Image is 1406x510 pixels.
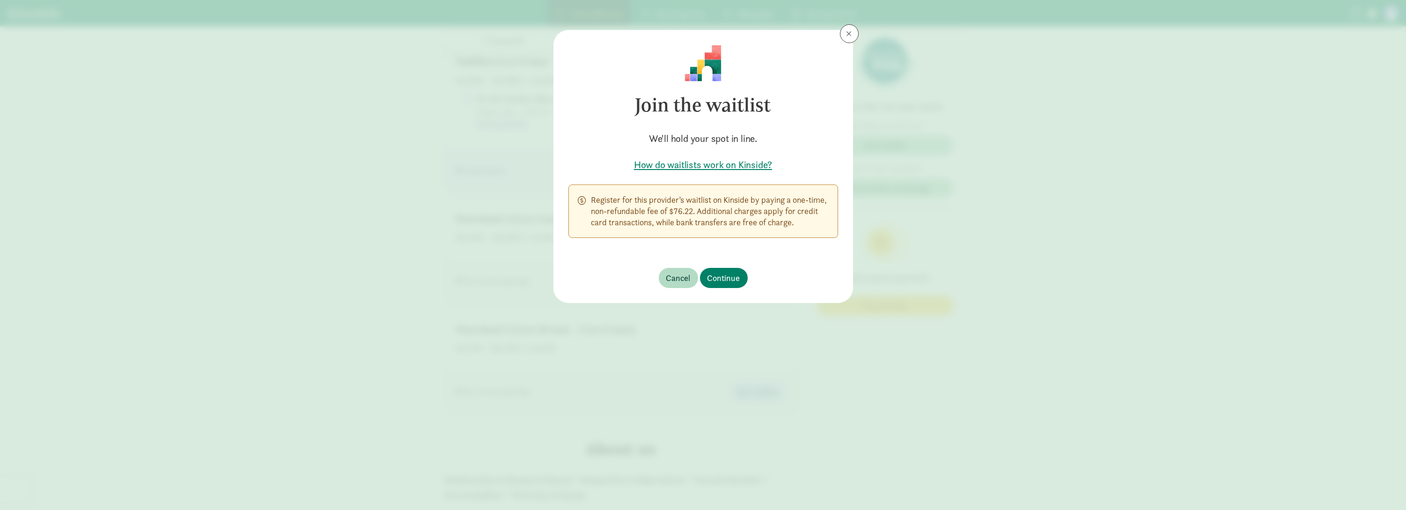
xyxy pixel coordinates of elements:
[700,268,748,288] button: Continue
[707,272,740,284] span: Continue
[568,81,838,128] h3: Join the waitlist
[568,158,838,171] a: How do waitlists work on Kinside?
[591,194,828,228] p: Register for this provider’s waitlist on Kinside by paying a one-time, non-refundable fee of $76....
[568,132,838,145] h5: We'll hold your spot in line.
[659,268,698,288] button: Cancel
[666,272,691,284] span: Cancel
